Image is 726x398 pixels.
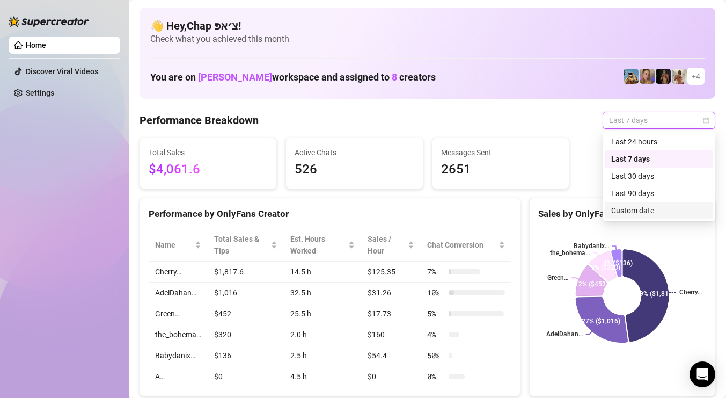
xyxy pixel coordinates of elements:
[149,366,208,387] td: A…
[149,324,208,345] td: the_bohema…
[672,69,687,84] img: Green
[427,371,444,382] span: 0 %
[284,283,361,303] td: 32.5 h
[361,283,421,303] td: $31.26
[427,239,496,251] span: Chat Conversion
[149,207,511,221] div: Performance by OnlyFans Creator
[547,274,568,281] text: Green…
[361,324,421,345] td: $160
[295,160,414,180] span: 526
[284,366,361,387] td: 4.5 h
[605,185,713,202] div: Last 90 days
[361,229,421,262] th: Sales / Hour
[150,71,436,83] h1: You are on workspace and assigned to creators
[208,303,284,324] td: $452
[546,330,583,338] text: AdelDahan…
[611,170,707,182] div: Last 30 days
[538,207,706,221] div: Sales by OnlyFans Creator
[368,233,406,257] span: Sales / Hour
[605,133,713,150] div: Last 24 hours
[26,67,98,76] a: Discover Viral Videos
[208,366,284,387] td: $0
[361,262,421,283] td: $125.35
[198,71,272,83] span: [PERSON_NAME]
[692,70,700,82] span: + 4
[208,262,284,283] td: $1,817.6
[427,329,444,341] span: 4 %
[605,202,713,219] div: Custom date
[605,168,713,185] div: Last 30 days
[624,69,639,84] img: Babydanix
[611,205,707,216] div: Custom date
[149,345,208,366] td: Babydanix…
[208,283,284,303] td: $1,016
[149,303,208,324] td: Green…
[149,229,208,262] th: Name
[611,187,707,199] div: Last 90 days
[656,69,671,84] img: the_bohema
[392,71,397,83] span: 8
[284,324,361,345] td: 2.0 h
[421,229,511,262] th: Chat Conversion
[690,361,715,387] div: Open Intercom Messenger
[361,303,421,324] td: $17.73
[611,136,707,148] div: Last 24 hours
[703,117,709,124] span: calendar
[150,33,705,45] span: Check what you achieved this month
[208,324,284,345] td: $320
[640,69,655,84] img: Cherry
[441,147,560,158] span: Messages Sent
[150,18,705,33] h4: 👋 Hey, Chap צ׳אפ !
[550,249,590,257] text: the_bohema…
[149,147,268,158] span: Total Sales
[155,239,193,251] span: Name
[149,160,268,180] span: $4,061.6
[427,287,444,299] span: 10 %
[611,153,707,165] div: Last 7 days
[284,303,361,324] td: 25.5 h
[140,113,259,128] h4: Performance Breakdown
[26,41,46,49] a: Home
[427,350,444,361] span: 50 %
[574,243,609,250] text: Babydanix…
[214,233,269,257] span: Total Sales & Tips
[679,289,702,296] text: Cherry…
[361,366,421,387] td: $0
[149,283,208,303] td: AdelDahan…
[26,89,54,97] a: Settings
[361,345,421,366] td: $54.4
[284,345,361,366] td: 2.5 h
[609,112,709,128] span: Last 7 days
[284,262,361,283] td: 14.5 h
[441,160,560,180] span: 2651
[427,266,444,278] span: 7 %
[208,229,284,262] th: Total Sales & Tips
[290,233,346,257] div: Est. Hours Worked
[9,16,89,27] img: logo-BBDzfeDw.svg
[149,262,208,283] td: Cherry…
[208,345,284,366] td: $136
[605,150,713,168] div: Last 7 days
[427,308,444,320] span: 5 %
[295,147,414,158] span: Active Chats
